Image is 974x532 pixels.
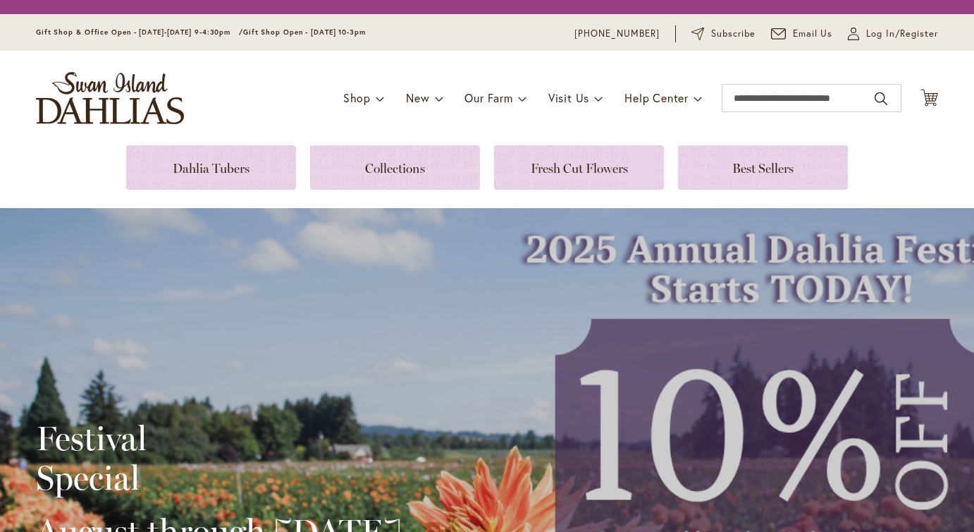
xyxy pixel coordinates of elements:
[793,27,833,41] span: Email Us
[866,27,938,41] span: Log In/Register
[711,27,756,41] span: Subscribe
[406,90,429,105] span: New
[343,90,371,105] span: Shop
[875,87,887,110] button: Search
[36,418,402,497] h2: Festival Special
[691,27,756,41] a: Subscribe
[36,28,243,37] span: Gift Shop & Office Open - [DATE]-[DATE] 9-4:30pm /
[548,90,589,105] span: Visit Us
[464,90,512,105] span: Our Farm
[624,90,689,105] span: Help Center
[574,27,660,41] a: [PHONE_NUMBER]
[771,27,833,41] a: Email Us
[243,28,366,37] span: Gift Shop Open - [DATE] 10-3pm
[848,27,938,41] a: Log In/Register
[36,72,184,124] a: store logo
